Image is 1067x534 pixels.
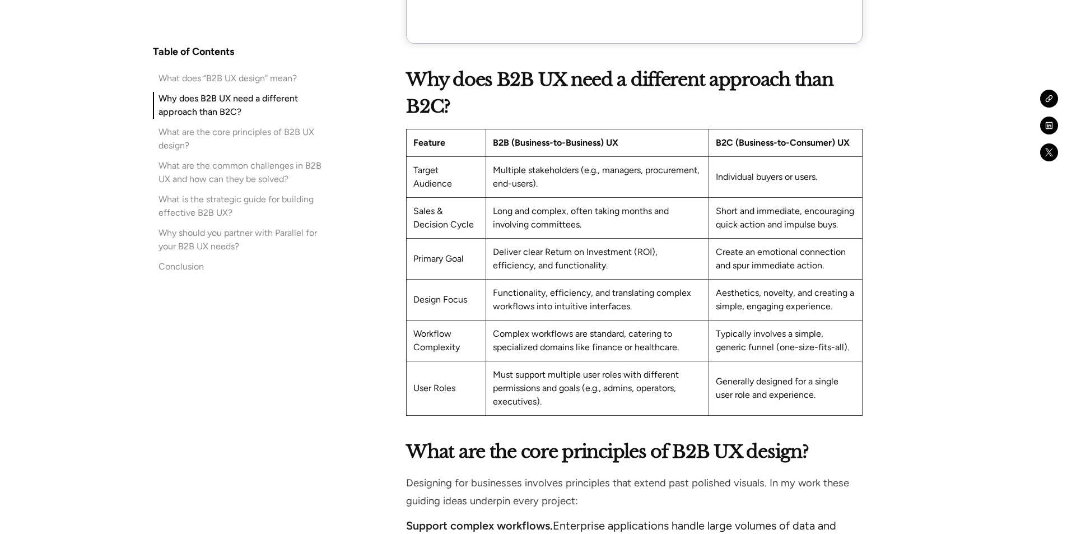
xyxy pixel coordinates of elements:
div: Why does B2B UX need a different approach than B2C? [159,92,330,119]
td: Short and immediate, encouraging quick action and impulse buys. [709,197,862,238]
td: Primary Goal [407,238,486,279]
td: Multiple stakeholders (e.g., managers, procurement, end-users). [486,156,709,197]
th: B2B (Business-to-Business) UX [486,129,709,156]
th: B2C (Business-to-Consumer) UX [709,129,862,156]
p: Designing for businesses involves principles that extend past polished visuals. In my work these ... [406,474,862,510]
th: Feature [407,129,486,156]
strong: Support complex workflows. [406,519,553,532]
td: Deliver clear Return on Investment (ROI), efficiency, and functionality. [486,238,709,279]
td: Long and complex, often taking months and involving committees. [486,197,709,238]
td: Typically involves a simple, generic funnel (one-size-fits-all). [709,320,862,361]
a: Why should you partner with Parallel for your B2B UX needs? [153,226,330,253]
td: Generally designed for a single user role and experience. [709,361,862,415]
a: Why does B2B UX need a different approach than B2C? [153,92,330,119]
div: What is the strategic guide for building effective B2B UX? [159,193,330,220]
div: What does “B2B UX design” mean? [159,72,297,85]
div: What are the common challenges in B2B UX and how can they be solved? [159,159,330,186]
div: Why should you partner with Parallel for your B2B UX needs? [159,226,330,253]
strong: Why does B2B UX need a different approach than B2C? [406,68,833,118]
td: Workflow Complexity [407,320,486,361]
td: Aesthetics, novelty, and creating a simple, engaging experience. [709,279,862,320]
a: What is the strategic guide for building effective B2B UX? [153,193,330,220]
td: Create an emotional connection and spur immediate action. [709,238,862,279]
a: Conclusion [153,260,330,273]
td: Functionality, efficiency, and translating complex workflows into intuitive interfaces. [486,279,709,320]
td: Target Audience [407,156,486,197]
td: Must support multiple user roles with different permissions and goals (e.g., admins, operators, e... [486,361,709,415]
a: What does “B2B UX design” mean? [153,72,330,85]
a: What are the common challenges in B2B UX and how can they be solved? [153,159,330,186]
div: What are the core principles of B2B UX design? [159,126,330,152]
td: Individual buyers or users. [709,156,862,197]
td: Complex workflows are standard, catering to specialized domains like finance or healthcare. [486,320,709,361]
td: Sales & Decision Cycle [407,197,486,238]
td: Design Focus [407,279,486,320]
div: Conclusion [159,260,204,273]
strong: What are the core principles of B2B UX design? [406,440,808,463]
a: What are the core principles of B2B UX design? [153,126,330,152]
td: User Roles [407,361,486,415]
h4: Table of Contents [153,45,234,58]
